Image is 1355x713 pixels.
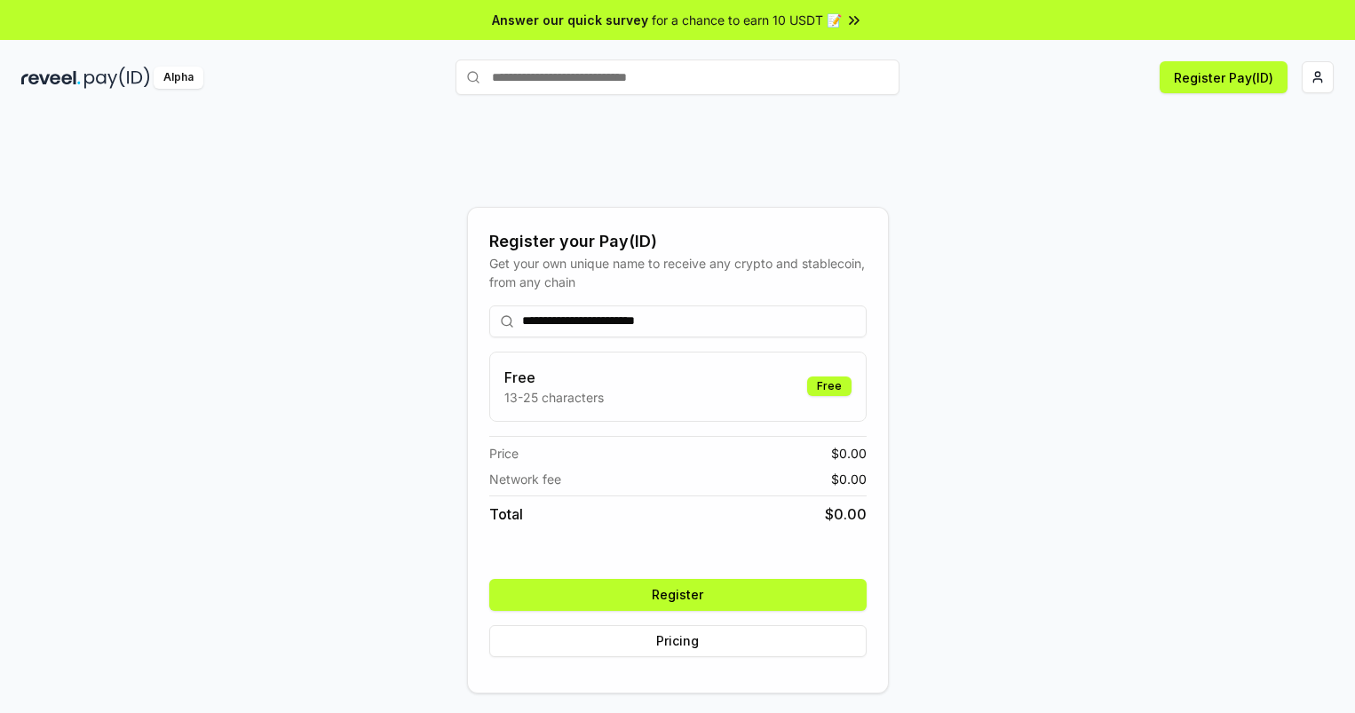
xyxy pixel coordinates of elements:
[831,444,867,463] span: $ 0.00
[652,11,842,29] span: for a chance to earn 10 USDT 📝
[489,579,867,611] button: Register
[489,229,867,254] div: Register your Pay(ID)
[489,254,867,291] div: Get your own unique name to receive any crypto and stablecoin, from any chain
[154,67,203,89] div: Alpha
[807,376,852,396] div: Free
[825,503,867,525] span: $ 0.00
[504,388,604,407] p: 13-25 characters
[84,67,150,89] img: pay_id
[489,470,561,488] span: Network fee
[489,503,523,525] span: Total
[831,470,867,488] span: $ 0.00
[504,367,604,388] h3: Free
[1160,61,1288,93] button: Register Pay(ID)
[489,444,519,463] span: Price
[489,625,867,657] button: Pricing
[492,11,648,29] span: Answer our quick survey
[21,67,81,89] img: reveel_dark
